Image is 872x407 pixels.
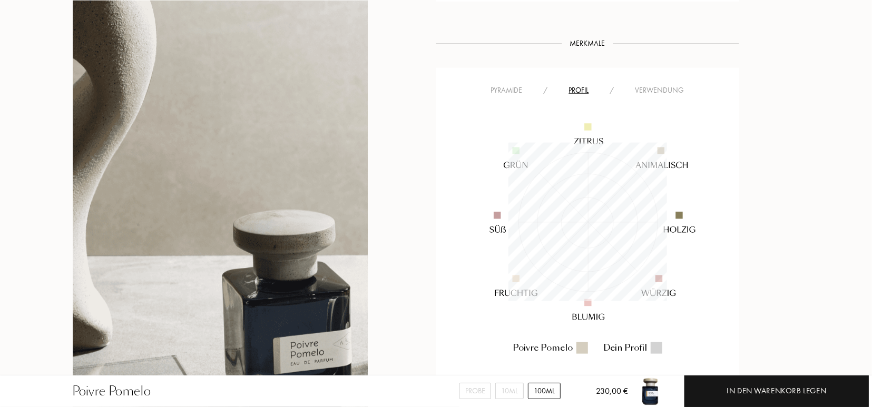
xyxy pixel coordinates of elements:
[604,342,648,354] div: Dein Profil
[634,375,666,407] img: Poivre Pomelo
[481,85,533,96] div: Pyramide
[600,85,625,96] div: /
[727,385,826,397] div: In den Warenkorb legen
[528,383,561,399] div: 100mL
[559,85,600,96] div: Profil
[495,383,524,399] div: 10mL
[583,385,628,407] div: 230,00 €
[459,383,491,399] div: Probe
[533,85,559,96] div: /
[513,342,573,354] div: Poivre Pomelo
[625,85,695,96] div: Verwendung
[73,382,151,401] div: Poivre Pomelo
[461,95,714,349] img: radar_desktop_de.svg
